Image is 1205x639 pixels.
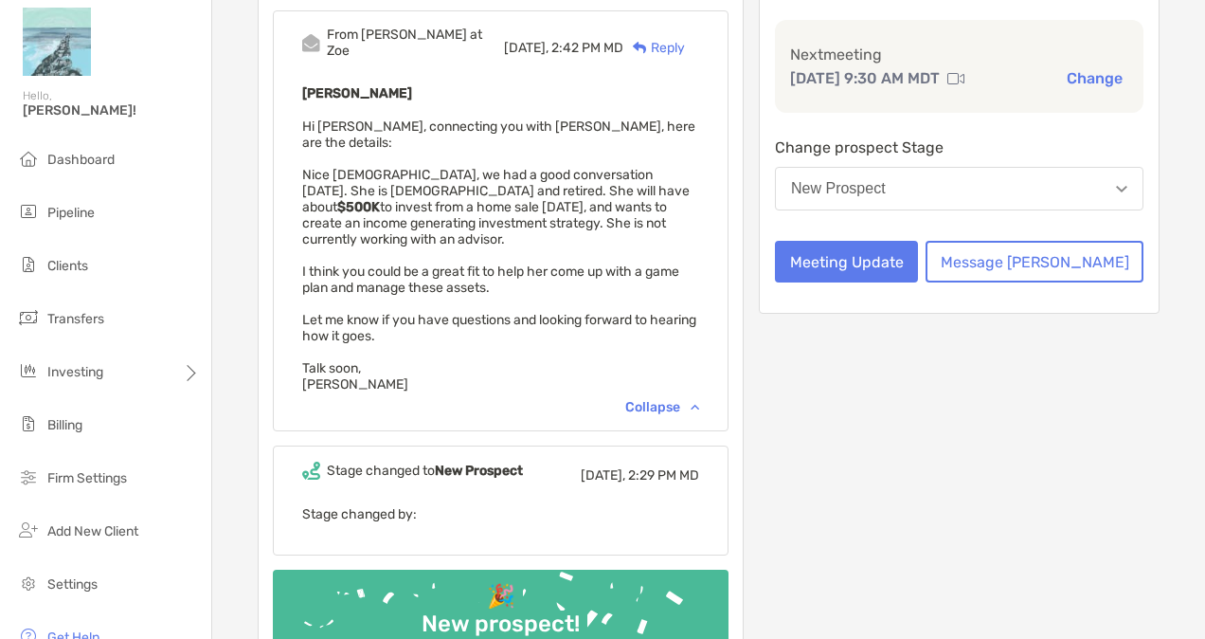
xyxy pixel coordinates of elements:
img: Event icon [302,34,320,52]
span: Settings [47,576,98,593]
img: communication type [947,71,964,86]
strong: $500K [337,199,380,215]
div: 🎉 [479,583,523,611]
p: Stage changed by: [302,502,699,526]
button: Message [PERSON_NAME] [926,241,1143,283]
span: Billing [47,417,82,433]
img: investing icon [17,359,40,382]
div: From [PERSON_NAME] at Zoe [327,27,504,59]
b: New Prospect [435,463,523,479]
div: Reply [623,38,685,58]
img: Zoe Logo [23,8,91,76]
p: Next meeting [790,43,1128,66]
span: 2:29 PM MD [628,467,699,484]
div: Stage changed to [327,463,523,479]
span: Clients [47,258,88,274]
img: transfers icon [17,306,40,329]
img: billing icon [17,412,40,435]
button: New Prospect [775,167,1143,210]
img: Chevron icon [691,404,699,410]
span: Add New Client [47,523,138,539]
span: Pipeline [47,205,95,221]
img: clients icon [17,253,40,276]
img: settings icon [17,572,40,594]
img: add_new_client icon [17,519,40,541]
div: Collapse [625,399,699,415]
span: Investing [47,364,103,380]
span: Dashboard [47,152,115,168]
div: New Prospect [791,180,886,197]
img: Reply icon [633,42,647,54]
b: [PERSON_NAME] [302,85,412,101]
button: Change [1061,68,1128,88]
img: Open dropdown arrow [1116,186,1127,192]
button: Meeting Update [775,241,918,283]
img: Event icon [302,462,320,480]
span: Firm Settings [47,470,127,486]
span: Transfers [47,311,104,327]
div: New prospect! [414,611,587,638]
span: [PERSON_NAME]! [23,102,200,119]
span: [DATE], [581,467,625,484]
p: Change prospect Stage [775,136,1143,159]
img: firm-settings icon [17,466,40,488]
span: 2:42 PM MD [551,40,623,56]
span: Hi [PERSON_NAME], connecting you with [PERSON_NAME], here are the details: Nice [DEMOGRAPHIC_DATA... [302,119,696,393]
span: [DATE], [504,40,549,56]
img: pipeline icon [17,200,40,223]
img: dashboard icon [17,147,40,170]
p: [DATE] 9:30 AM MDT [790,66,940,90]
